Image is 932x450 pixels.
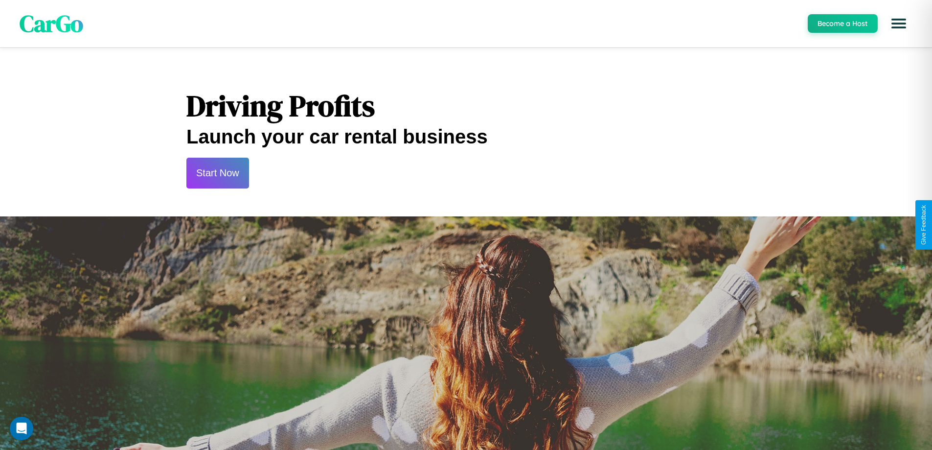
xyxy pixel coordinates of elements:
[808,14,878,33] button: Become a Host
[20,7,83,40] span: CarGo
[920,205,927,245] div: Give Feedback
[10,417,33,440] div: Open Intercom Messenger
[186,86,746,126] h1: Driving Profits
[186,158,249,189] button: Start Now
[186,126,746,148] h2: Launch your car rental business
[885,10,912,37] button: Open menu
